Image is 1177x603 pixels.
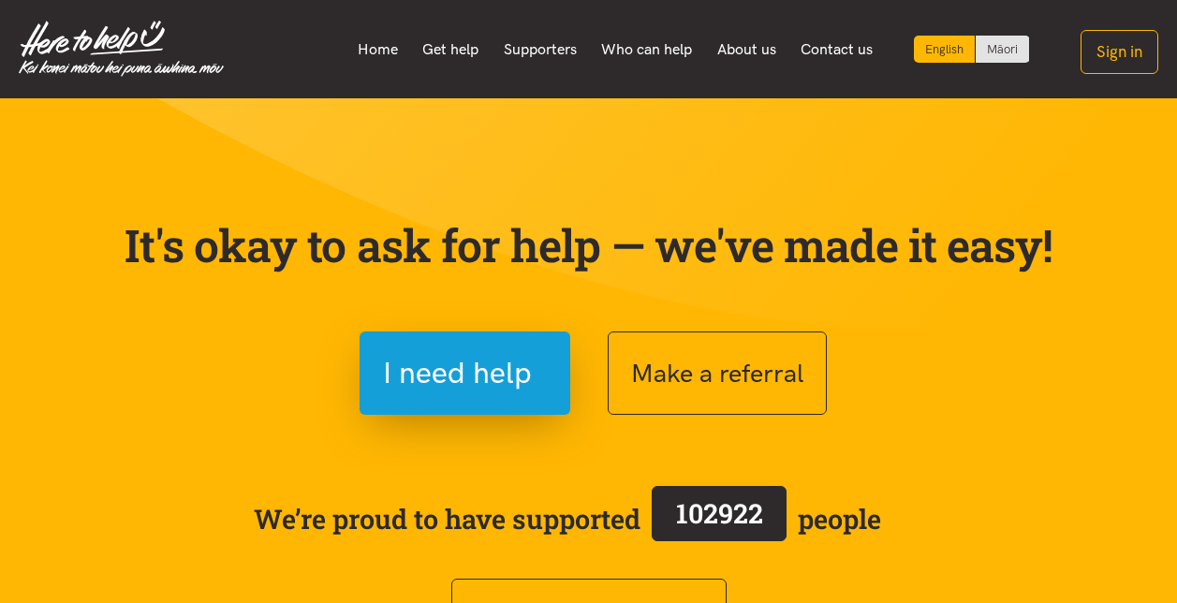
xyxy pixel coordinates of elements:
[1081,30,1158,74] button: Sign in
[345,30,410,69] a: Home
[788,30,886,69] a: Contact us
[914,36,1030,63] div: Language toggle
[19,21,224,77] img: Home
[410,30,492,69] a: Get help
[640,482,798,555] a: 102922
[676,495,763,531] span: 102922
[608,331,827,415] button: Make a referral
[491,30,589,69] a: Supporters
[383,349,532,397] span: I need help
[589,30,705,69] a: Who can help
[121,218,1057,272] p: It's okay to ask for help — we've made it easy!
[976,36,1029,63] a: Switch to Te Reo Māori
[254,482,881,555] span: We’re proud to have supported people
[360,331,570,415] button: I need help
[705,30,789,69] a: About us
[914,36,976,63] div: Current language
